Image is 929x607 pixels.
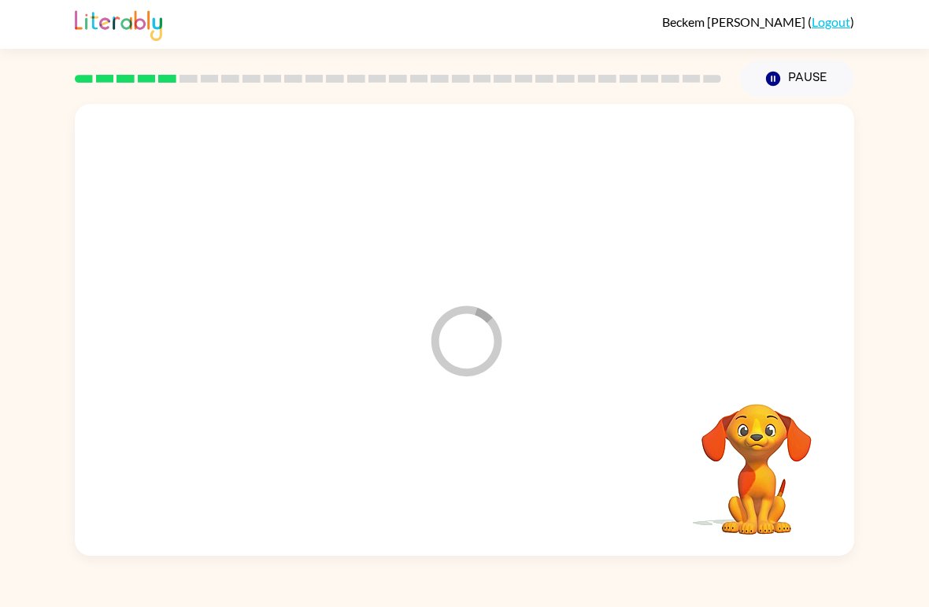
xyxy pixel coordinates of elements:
[678,379,835,537] video: Your browser must support playing .mp4 files to use Literably. Please try using another browser.
[662,14,808,29] span: Beckem [PERSON_NAME]
[662,14,854,29] div: ( )
[812,14,850,29] a: Logout
[75,6,162,41] img: Literably
[740,61,854,97] button: Pause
